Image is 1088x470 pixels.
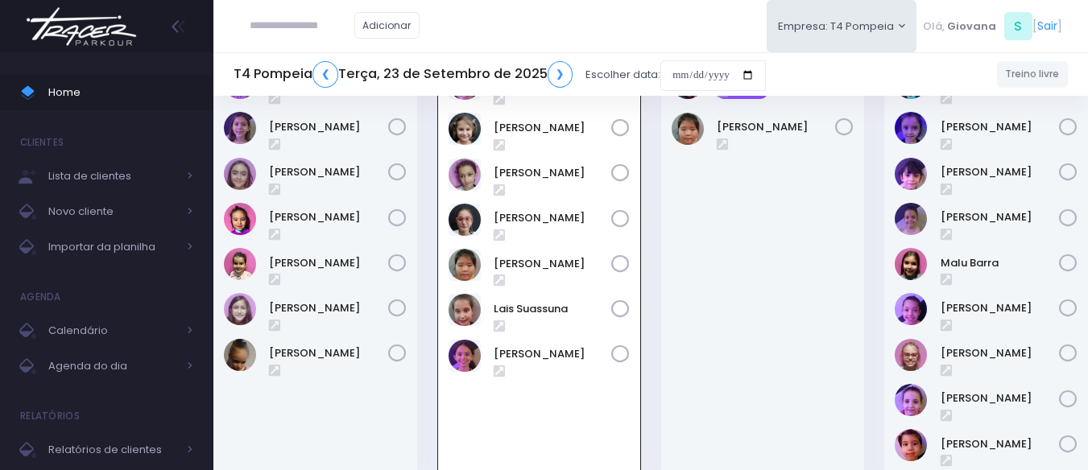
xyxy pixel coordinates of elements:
[941,345,1060,361] a: [PERSON_NAME]
[269,209,388,225] a: [PERSON_NAME]
[48,237,177,258] span: Importar da planilha
[449,159,481,191] img: Ivy Miki Miessa Guadanuci
[941,255,1060,271] a: Malu Barra
[449,249,481,281] img: Júlia Ayumi Tiba
[494,210,611,226] a: [PERSON_NAME]
[947,19,996,35] span: Giovana
[48,201,177,222] span: Novo cliente
[234,61,573,88] h5: T4 Pompeia Terça, 23 de Setembro de 2025
[269,255,388,271] a: [PERSON_NAME]
[494,256,611,272] a: [PERSON_NAME]
[234,56,766,93] div: Escolher data:
[269,300,388,316] a: [PERSON_NAME]
[895,339,927,371] img: Paola baldin Barreto Armentano
[48,439,177,460] span: Relatórios de clientes
[895,248,927,280] img: Malu Barra Guirro
[941,164,1060,180] a: [PERSON_NAME]
[941,119,1060,135] a: [PERSON_NAME]
[48,82,193,103] span: Home
[494,165,611,181] a: [PERSON_NAME]
[269,119,388,135] a: [PERSON_NAME]
[224,112,256,144] img: Antonella Zappa Marques
[941,209,1060,225] a: [PERSON_NAME]
[672,113,704,145] img: Júlia Ayumi Tiba
[494,346,611,362] a: [PERSON_NAME]
[269,164,388,180] a: [PERSON_NAME]
[895,293,927,325] img: Nina amorim
[449,340,481,372] img: Lara Souza
[895,429,927,461] img: Yumi Muller
[20,400,80,432] h4: Relatórios
[895,158,927,190] img: Isabela dela plata souza
[449,294,481,326] img: Lais Suassuna
[997,61,1069,88] a: Treino livre
[494,120,611,136] a: [PERSON_NAME]
[895,203,927,235] img: LIZ WHITAKER DE ALMEIDA BORGES
[548,61,573,88] a: ❯
[916,8,1068,44] div: [ ]
[224,203,256,235] img: Júlia Meneguim Merlo
[20,126,64,159] h4: Clientes
[224,293,256,325] img: Olívia Marconato Pizzo
[941,436,1060,452] a: [PERSON_NAME]
[48,320,177,341] span: Calendário
[449,204,481,236] img: Julia Abrell Ribeiro
[1004,12,1032,40] span: S
[449,113,481,145] img: Beatriz Abrell Ribeiro
[224,339,256,371] img: Sophia Crispi Marques dos Santos
[895,112,927,144] img: Helena Mendes Leone
[923,19,945,35] span: Olá,
[224,248,256,280] img: Nicole Esteves Fabri
[312,61,338,88] a: ❮
[895,384,927,416] img: Rafaella Westphalen Porto Ravasi
[941,390,1060,406] a: [PERSON_NAME]
[20,281,61,313] h4: Agenda
[941,300,1060,316] a: [PERSON_NAME]
[269,345,388,361] a: [PERSON_NAME]
[48,166,177,187] span: Lista de clientes
[354,12,420,39] a: Adicionar
[717,119,836,135] a: [PERSON_NAME]
[494,301,611,317] a: Lais Suassuna
[48,356,177,377] span: Agenda do dia
[1037,18,1057,35] a: Sair
[224,158,256,190] img: Eloah Meneguim Tenorio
